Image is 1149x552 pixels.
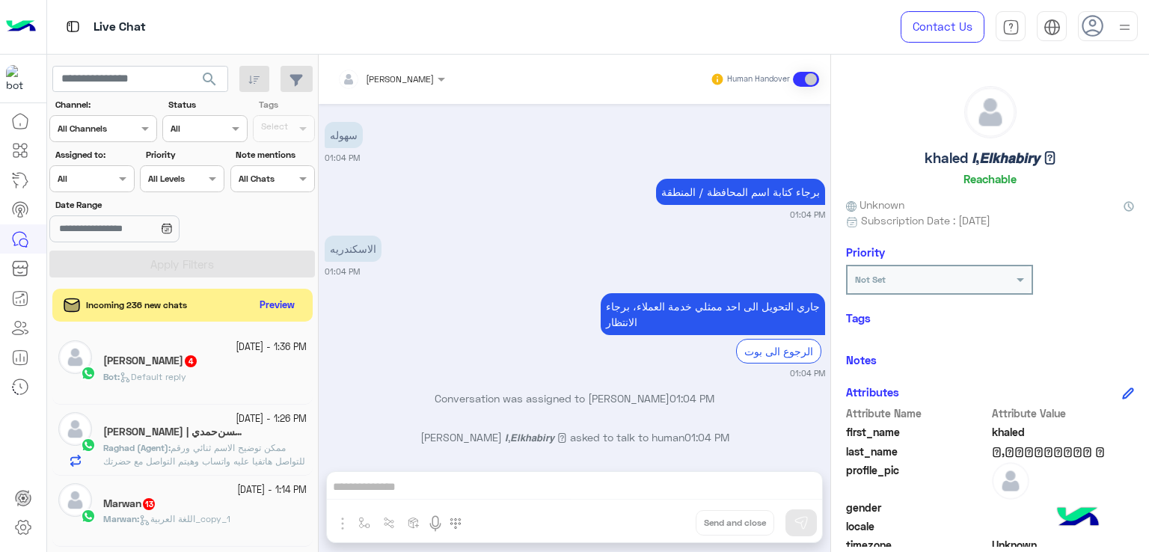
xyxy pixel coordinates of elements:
span: Subscription Date : [DATE] [861,212,990,228]
span: khaled [992,424,1135,440]
span: 𝙄,𝙀𝙡𝙠𝙝𝙖𝙗𝙞𝙧𝙮 𓂀 [992,444,1135,459]
small: [DATE] - 1:36 PM [236,340,307,355]
small: 01:04 PM [325,266,360,277]
span: Default reply [120,371,186,382]
label: Channel: [55,98,156,111]
h6: Reachable [963,172,1017,185]
span: 13 [143,498,155,510]
img: 1403182699927242 [6,65,33,92]
p: Live Chat [94,17,146,37]
img: defaultAdmin.png [58,340,92,374]
small: 01:04 PM [325,152,360,164]
span: locale [846,518,989,534]
button: search [191,66,228,98]
p: [PERSON_NAME] 𝙄,𝙀𝙡𝙠𝙝𝙖𝙗𝙞𝙧𝙮 𓂀 asked to talk to human [325,429,825,445]
button: Send and close [696,510,774,536]
small: 01:04 PM [790,209,825,221]
b: : [103,442,171,453]
span: 01:04 PM [684,431,729,444]
p: 30/9/2025, 1:04 PM [601,293,825,335]
span: gender [846,500,989,515]
small: 01:04 PM [790,367,825,379]
img: tab [64,17,82,36]
span: null [992,518,1135,534]
span: Raghad (Agent) [103,442,168,453]
img: Logo [6,11,36,43]
span: Incoming 236 new chats [86,298,187,312]
h5: Hassan Hamdy | ﮼حسن‌حمدي [103,426,245,438]
img: tab [1002,19,1020,36]
img: tab [1044,19,1061,36]
h6: Attributes [846,385,899,399]
span: Bot [103,371,117,382]
p: 30/9/2025, 1:04 PM [325,236,382,262]
small: Human Handover [727,73,790,85]
small: [DATE] - 1:26 PM [236,412,307,426]
label: Assigned to: [55,148,132,162]
h6: Notes [846,353,877,367]
small: [DATE] - 1:14 PM [237,483,307,497]
img: profile [1115,18,1134,37]
span: 4 [185,355,197,367]
img: defaultAdmin.png [58,412,92,446]
span: Marwan [103,513,137,524]
h5: khaled 𝙄,𝙀𝙡𝙠𝙝𝙖𝙗𝙞𝙧𝙮 𓂀 [925,150,1056,167]
img: WhatsApp [81,509,96,524]
label: Date Range [55,198,223,212]
b: : [103,513,139,524]
img: defaultAdmin.png [58,483,92,517]
span: last_name [846,444,989,459]
b: : [103,371,120,382]
span: [PERSON_NAME] [366,73,434,85]
h6: Tags [846,311,1134,325]
h5: أحمد الشريف [103,355,198,367]
span: Attribute Name [846,405,989,421]
a: tab [996,11,1026,43]
label: Status [168,98,245,111]
span: Unknown [846,197,904,212]
span: first_name [846,424,989,440]
p: 30/9/2025, 1:04 PM [325,122,363,148]
img: hulul-logo.png [1052,492,1104,545]
a: Contact Us [901,11,984,43]
img: defaultAdmin.png [965,87,1016,138]
h6: Priority [846,245,885,259]
img: defaultAdmin.png [992,462,1029,500]
span: profile_pic [846,462,989,497]
p: Conversation was assigned to [PERSON_NAME] [325,390,825,406]
img: WhatsApp [81,366,96,381]
span: Attribute Value [992,405,1135,421]
p: 30/9/2025, 1:04 PM [656,179,825,205]
button: Preview [254,295,301,316]
span: ممكن توضيح الاسم ثنائي ورقم للتواصل هاتفيا عليه واتساب وهيتم التواصل مع حضرتك من خلال قسم الاونلا... [103,442,305,480]
label: Priority [146,148,223,162]
span: 01:04 PM [670,392,714,405]
label: Note mentions [236,148,313,162]
b: Not Set [855,274,886,285]
span: search [200,70,218,88]
h5: Marwan [103,497,156,510]
img: WhatsApp [81,438,96,453]
div: الرجوع الى بوت [736,339,821,364]
span: اللغة العربية_copy_1 [139,513,230,524]
span: null [992,500,1135,515]
button: Apply Filters [49,251,315,277]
